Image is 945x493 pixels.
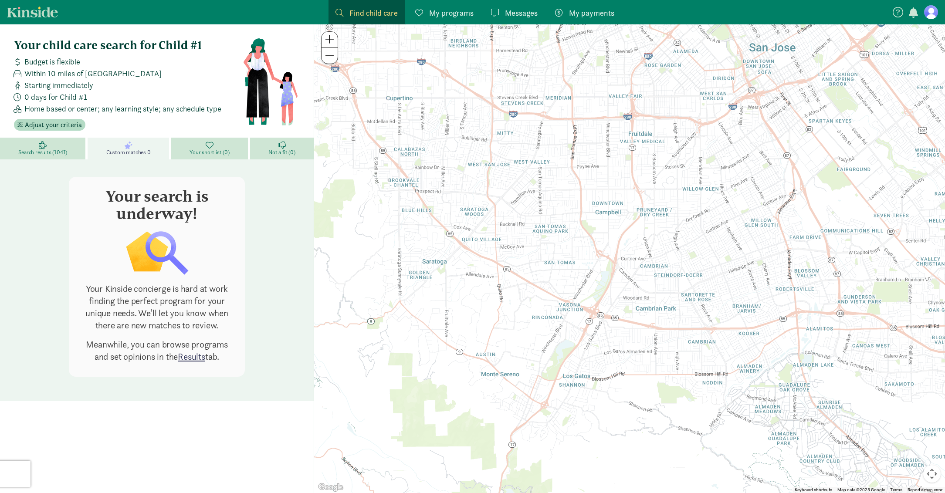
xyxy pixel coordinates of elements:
[190,149,229,156] span: Your shortlist (0)
[24,91,87,103] span: 0 days for Child #1
[505,7,538,19] span: Messages
[268,149,295,156] span: Not a fit (0)
[88,138,171,159] a: Custom matches 0
[25,120,82,130] span: Adjust your criteria
[908,487,942,492] a: Report a map error
[178,351,205,362] a: Results
[24,79,93,91] span: Starting immediately
[14,38,243,52] h4: Your child care search for Child #1
[106,149,151,156] span: Custom matches 0
[349,7,398,19] span: Find child care
[923,465,941,483] button: Map camera controls
[18,149,67,156] span: Search results (1041)
[569,7,614,19] span: My payments
[79,187,234,222] h3: Your search is underway!
[795,487,832,493] button: Keyboard shortcuts
[79,338,234,363] p: Meanwhile, you can browse programs and set opinions in the tab.
[24,56,80,68] span: Budget is flexible
[250,138,314,159] a: Not a fit (0)
[24,103,221,115] span: Home based or center; any learning style; any schedule type
[171,138,250,159] a: Your shortlist (0)
[24,68,162,79] span: Within 10 miles of [GEOGRAPHIC_DATA]
[429,7,474,19] span: My programs
[79,283,234,331] p: Your Kinside concierge is hard at work finding the perfect program for your unique needs. We’ll l...
[837,487,885,492] span: Map data ©2025 Google
[316,482,345,493] a: Open this area in Google Maps (opens a new window)
[14,119,85,131] button: Adjust your criteria
[890,487,902,492] a: Terms (opens in new tab)
[7,7,58,17] a: Kinside
[316,482,345,493] img: Google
